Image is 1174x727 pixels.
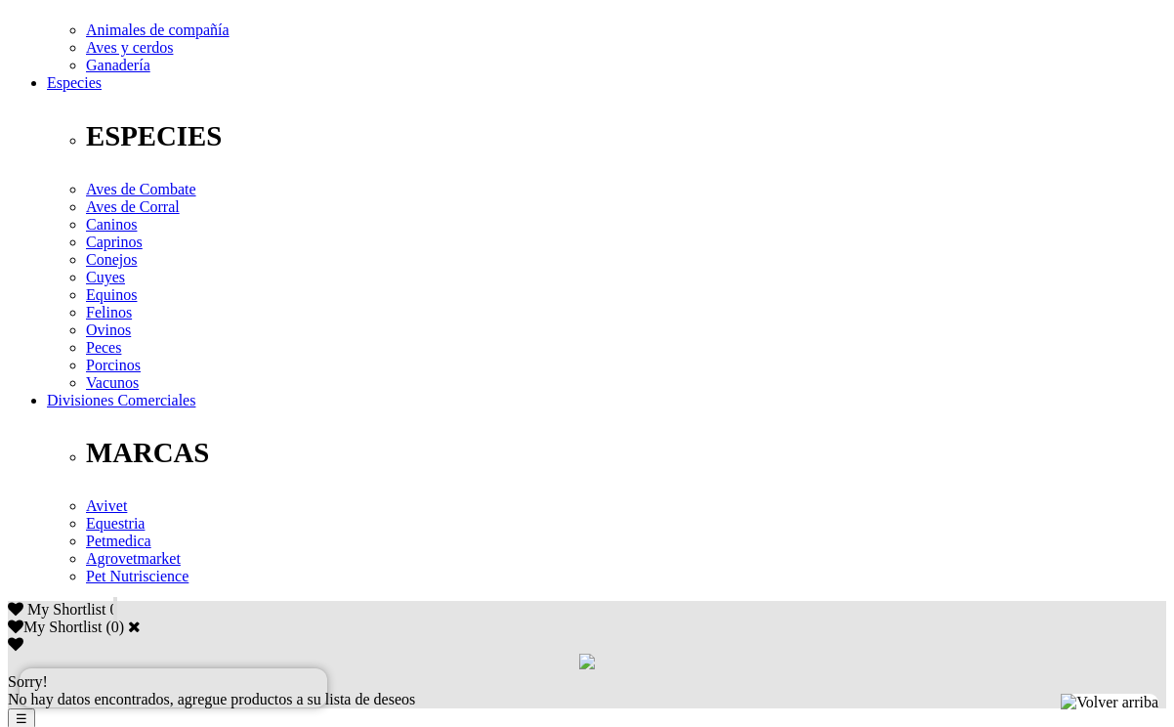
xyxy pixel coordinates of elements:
a: Aves y cerdos [86,39,173,56]
a: Petmedica [86,533,151,549]
img: Volver arriba [1061,694,1158,711]
a: Avivet [86,497,127,514]
a: Cuyes [86,269,125,285]
span: My Shortlist [27,601,105,618]
a: Agrovetmarket [86,550,181,567]
a: Animales de compañía [86,21,230,38]
a: Vacunos [86,374,139,391]
p: ESPECIES [86,120,1166,152]
a: Porcinos [86,357,141,373]
a: Caninos [86,216,137,233]
label: 0 [111,619,119,635]
a: Especies [47,74,102,91]
p: MARCAS [86,437,1166,469]
span: 0 [109,601,117,618]
a: Equestria [86,515,145,532]
label: My Shortlist [8,619,102,635]
img: loading.gif [579,654,595,669]
a: Aves de Corral [86,198,180,215]
span: ( ) [105,619,124,635]
div: No hay datos encontrados, agregue productos a su lista de deseos [8,673,1166,708]
iframe: Brevo live chat [20,668,327,707]
a: Divisiones Comerciales [47,392,195,408]
a: Aves de Combate [86,181,196,197]
span: Sorry! [8,673,48,690]
a: Ganadería [86,57,150,73]
a: Caprinos [86,234,143,250]
a: Equinos [86,286,137,303]
a: Peces [86,339,121,356]
a: Ovinos [86,321,131,338]
a: Pet Nutriscience [86,568,189,584]
a: Conejos [86,251,137,268]
a: Felinos [86,304,132,321]
a: Cerrar [128,619,141,634]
